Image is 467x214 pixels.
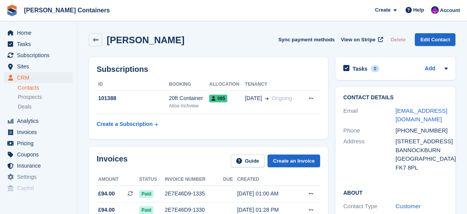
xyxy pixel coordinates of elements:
[169,102,209,109] div: Alloa Inchview
[415,33,455,46] a: Edit Contact
[107,35,184,45] h2: [PERSON_NAME]
[139,190,153,198] span: Paid
[338,33,385,46] a: View on Stripe
[98,206,115,214] span: £94.00
[4,127,73,138] a: menu
[97,117,158,131] a: Create a Subscription
[343,95,448,101] h2: Contact Details
[343,107,395,124] div: Email
[343,126,395,135] div: Phone
[237,206,297,214] div: [DATE] 01:28 PM
[395,155,448,163] div: [GEOGRAPHIC_DATA]
[18,93,42,101] span: Prospects
[395,137,448,146] div: [STREET_ADDRESS]
[169,94,209,102] div: 20ft Container
[4,160,73,171] a: menu
[440,7,460,14] span: Account
[17,183,63,194] span: Capital
[209,78,245,91] th: Allocation
[139,173,165,186] th: Status
[6,5,18,16] img: stora-icon-8386f47178a22dfd0bd8f6a31ec36ba5ce8667c1dd55bd0f319d3a0aa187defe.svg
[21,4,113,17] a: [PERSON_NAME] Containers
[387,33,409,46] button: Delete
[343,137,395,172] div: Address
[97,65,320,74] h2: Subscriptions
[18,93,73,101] a: Prospects
[431,6,439,14] img: Claire Wilson
[97,78,169,91] th: ID
[17,172,63,182] span: Settings
[209,95,227,102] span: 085
[237,173,297,186] th: Created
[278,33,335,46] button: Sync payment methods
[353,65,368,72] h2: Tasks
[395,126,448,135] div: [PHONE_NUMBER]
[4,172,73,182] a: menu
[17,39,63,49] span: Tasks
[395,107,447,123] a: [EMAIL_ADDRESS][DOMAIN_NAME]
[97,94,169,102] div: 101388
[341,36,375,44] span: View on Stripe
[17,115,63,126] span: Analytics
[18,103,32,110] span: Deals
[4,115,73,126] a: menu
[17,149,63,160] span: Coupons
[425,65,435,73] a: Add
[165,173,223,186] th: Invoice number
[231,155,265,167] a: Guide
[4,61,73,72] a: menu
[17,61,63,72] span: Sites
[4,149,73,160] a: menu
[223,173,237,186] th: Due
[17,27,63,38] span: Home
[165,190,223,198] div: 2E7E46D9-1335
[97,120,153,128] div: Create a Subscription
[343,189,448,196] h2: About
[413,6,424,14] span: Help
[98,190,115,198] span: £94.00
[17,160,63,171] span: Insurance
[395,146,448,155] div: BANNOCKBURN
[371,65,380,72] div: 0
[17,72,63,83] span: CRM
[4,27,73,38] a: menu
[18,103,73,111] a: Deals
[169,78,209,91] th: Booking
[17,127,63,138] span: Invoices
[272,95,292,101] span: Ongoing
[4,72,73,83] a: menu
[245,94,262,102] span: [DATE]
[4,138,73,149] a: menu
[165,206,223,214] div: 2E7E46D9-1330
[237,190,297,198] div: [DATE] 01:00 AM
[343,202,395,211] div: Contact Type
[395,163,448,172] div: FK7 8PL
[268,155,320,167] a: Create an Invoice
[395,203,421,209] a: Customer
[4,183,73,194] a: menu
[139,206,153,214] span: Paid
[245,78,301,91] th: Tenancy
[18,84,73,92] a: Contacts
[17,138,63,149] span: Pricing
[4,39,73,49] a: menu
[17,50,63,61] span: Subscriptions
[97,155,128,167] h2: Invoices
[375,6,390,14] span: Create
[97,173,139,186] th: Amount
[4,50,73,61] a: menu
